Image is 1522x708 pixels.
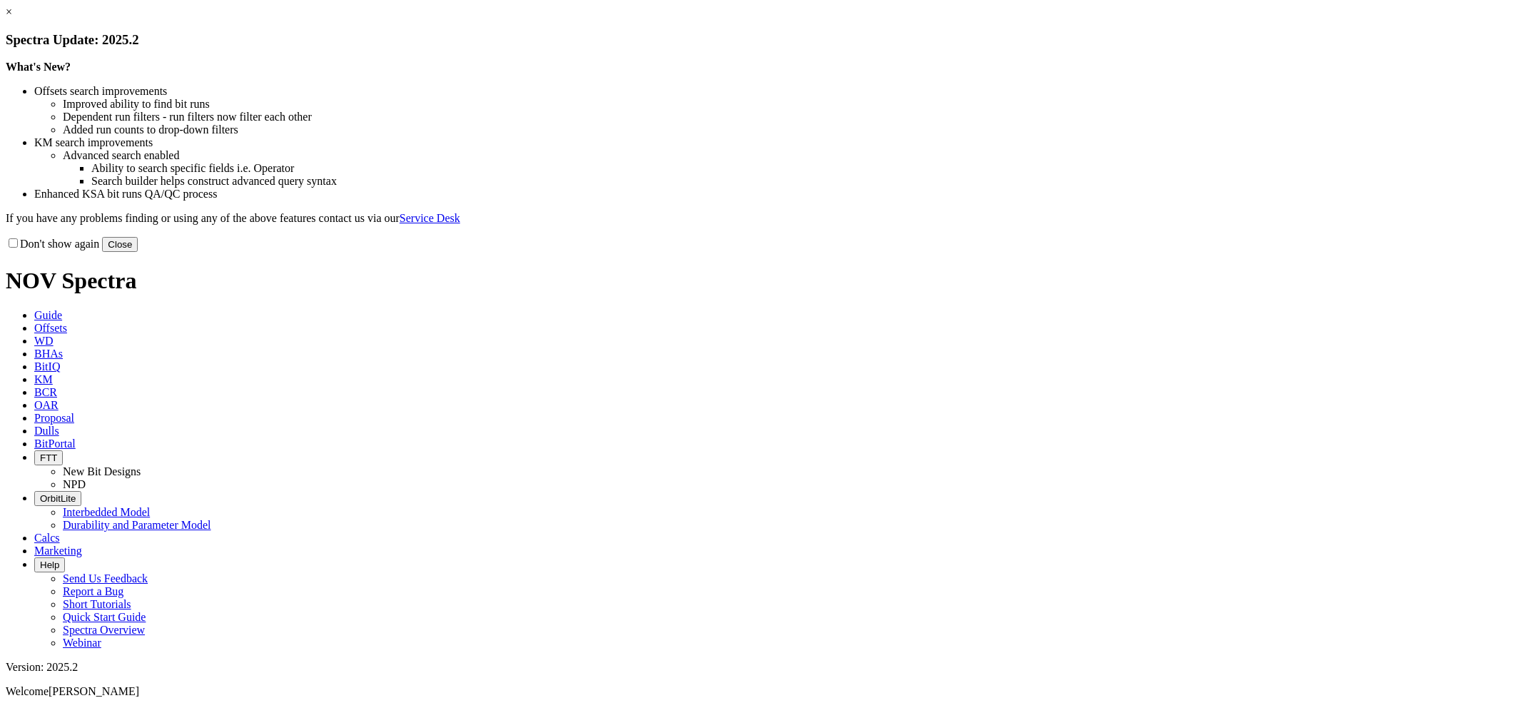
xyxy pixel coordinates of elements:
li: Search builder helps construct advanced query syntax [91,175,1516,188]
a: Webinar [63,637,101,649]
span: Help [40,560,59,570]
span: OrbitLite [40,493,76,504]
li: KM search improvements [34,136,1516,149]
li: Offsets search improvements [34,85,1516,98]
span: Proposal [34,412,74,424]
li: Improved ability to find bit runs [63,98,1516,111]
a: Send Us Feedback [63,572,148,585]
button: Close [102,237,138,252]
a: × [6,6,12,18]
input: Don't show again [9,238,18,248]
a: Report a Bug [63,585,123,597]
span: OAR [34,399,59,411]
a: NPD [63,478,86,490]
span: Marketing [34,545,82,557]
li: Added run counts to drop-down filters [63,123,1516,136]
span: BCR [34,386,57,398]
span: Calcs [34,532,60,544]
p: Welcome [6,685,1516,698]
span: Dulls [34,425,59,437]
h3: Spectra Update: 2025.2 [6,32,1516,48]
div: Version: 2025.2 [6,661,1516,674]
span: BHAs [34,348,63,360]
a: Durability and Parameter Model [63,519,211,531]
a: New Bit Designs [63,465,141,477]
li: Enhanced KSA bit runs QA/QC process [34,188,1516,201]
p: If you have any problems finding or using any of the above features contact us via our [6,212,1516,225]
li: Ability to search specific fields i.e. Operator [91,162,1516,175]
li: Dependent run filters - run filters now filter each other [63,111,1516,123]
a: Interbedded Model [63,506,150,518]
a: Spectra Overview [63,624,145,636]
span: [PERSON_NAME] [49,685,139,697]
strong: What's New? [6,61,71,73]
label: Don't show again [6,238,99,250]
h1: NOV Spectra [6,268,1516,294]
li: Advanced search enabled [63,149,1516,162]
span: Guide [34,309,62,321]
span: Offsets [34,322,67,334]
span: KM [34,373,53,385]
span: FTT [40,452,57,463]
span: WD [34,335,54,347]
a: Short Tutorials [63,598,131,610]
span: BitPortal [34,438,76,450]
span: BitIQ [34,360,60,373]
a: Service Desk [400,212,460,224]
a: Quick Start Guide [63,611,146,623]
